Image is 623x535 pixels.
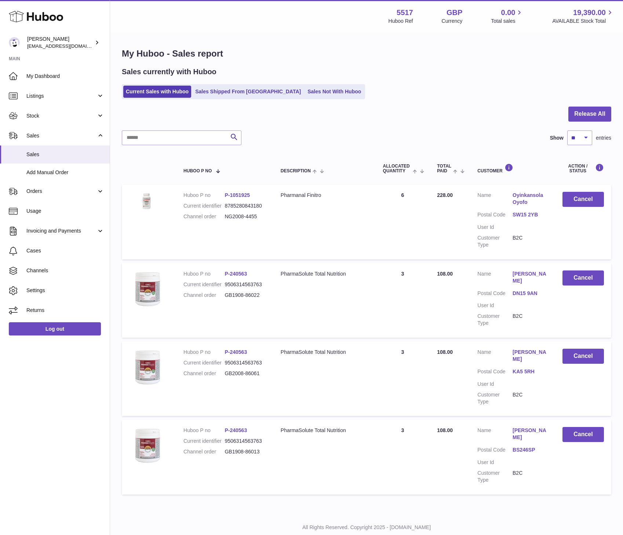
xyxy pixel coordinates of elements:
[477,224,513,231] dt: User Id
[9,37,20,48] img: alessiavanzwolle@hotmail.com
[477,427,513,443] dt: Name
[305,86,364,98] a: Sales Not With Huboo
[513,313,548,327] dd: B2C
[513,192,548,206] a: Oyinkansola Oyofo
[123,86,191,98] a: Current Sales with Huboo
[183,270,225,277] dt: Huboo P no
[225,202,266,209] dd: 8785280843180
[477,164,548,173] div: Customer
[491,18,524,25] span: Total sales
[562,427,604,442] button: Cancel
[477,302,513,309] dt: User Id
[501,8,515,18] span: 0.00
[383,164,411,173] span: ALLOCATED Quantity
[562,192,604,207] button: Cancel
[26,169,104,176] span: Add Manual Order
[477,459,513,466] dt: User Id
[437,427,453,433] span: 108.00
[183,169,212,173] span: Huboo P no
[513,349,548,363] a: [PERSON_NAME]
[9,322,101,335] a: Log out
[281,169,311,173] span: Description
[225,448,266,455] dd: GB1908-86013
[477,192,513,208] dt: Name
[477,234,513,248] dt: Customer Type
[513,270,548,284] a: [PERSON_NAME]
[26,93,96,100] span: Listings
[116,524,617,531] p: All Rights Reserved. Copyright 2025 - [DOMAIN_NAME]
[122,48,611,60] h1: My Huboo - Sales report
[477,211,513,220] dt: Postal Code
[183,438,225,445] dt: Current identifier
[397,8,413,18] strong: 5517
[477,381,513,388] dt: User Id
[281,192,368,199] div: Pharmanal Finitro
[26,188,96,195] span: Orders
[281,427,368,434] div: PharmaSolute Total Nutrition
[225,281,266,288] dd: 9506314563763
[183,202,225,209] dt: Current identifier
[129,192,166,211] img: 1752522179.png
[437,271,453,277] span: 108.00
[477,391,513,405] dt: Customer Type
[437,349,453,355] span: 108.00
[437,192,453,198] span: 228.00
[513,368,548,375] a: KA5 5RH
[27,36,93,50] div: [PERSON_NAME]
[513,290,548,297] a: DN15 9AN
[389,18,413,25] div: Huboo Ref
[193,86,303,98] a: Sales Shipped From [GEOGRAPHIC_DATA]
[376,341,430,416] td: 3
[376,184,430,259] td: 6
[26,307,104,314] span: Returns
[26,267,104,274] span: Channels
[562,270,604,286] button: Cancel
[225,438,266,445] dd: 9506314563763
[477,368,513,377] dt: Postal Code
[225,359,266,366] dd: 9506314563763
[552,8,614,25] a: 19,390.00 AVAILABLE Stock Total
[26,227,96,234] span: Invoicing and Payments
[562,164,604,173] div: Action / Status
[376,420,430,494] td: 3
[183,213,225,220] dt: Channel order
[225,349,247,355] a: P-240563
[183,192,225,199] dt: Huboo P no
[225,292,266,299] dd: GB1908-86022
[573,8,606,18] span: 19,390.00
[376,263,430,338] td: 3
[513,446,548,453] a: BS246SP
[183,370,225,377] dt: Channel order
[183,292,225,299] dt: Channel order
[562,349,604,364] button: Cancel
[477,290,513,299] dt: Postal Code
[442,18,463,25] div: Currency
[183,281,225,288] dt: Current identifier
[437,164,451,173] span: Total paid
[477,349,513,365] dt: Name
[513,391,548,405] dd: B2C
[550,134,564,141] label: Show
[447,8,462,18] strong: GBP
[513,211,548,218] a: SW15 2YB
[477,446,513,455] dt: Postal Code
[491,8,524,25] a: 0.00 Total sales
[27,43,108,49] span: [EMAIL_ADDRESS][DOMAIN_NAME]
[225,213,266,220] dd: NG2008-4455
[26,151,104,158] span: Sales
[596,134,611,141] span: entries
[225,370,266,377] dd: GB2008-86061
[552,18,614,25] span: AVAILABLE Stock Total
[183,448,225,455] dt: Channel order
[513,427,548,441] a: [PERSON_NAME]
[225,427,247,433] a: P-240563
[183,349,225,356] dt: Huboo P no
[26,73,104,80] span: My Dashboard
[477,270,513,286] dt: Name
[513,234,548,248] dd: B2C
[477,470,513,484] dt: Customer Type
[568,107,611,122] button: Release All
[129,349,166,385] img: 55171654161492.png
[122,67,216,77] h2: Sales currently with Huboo
[281,349,368,356] div: PharmaSolute Total Nutrition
